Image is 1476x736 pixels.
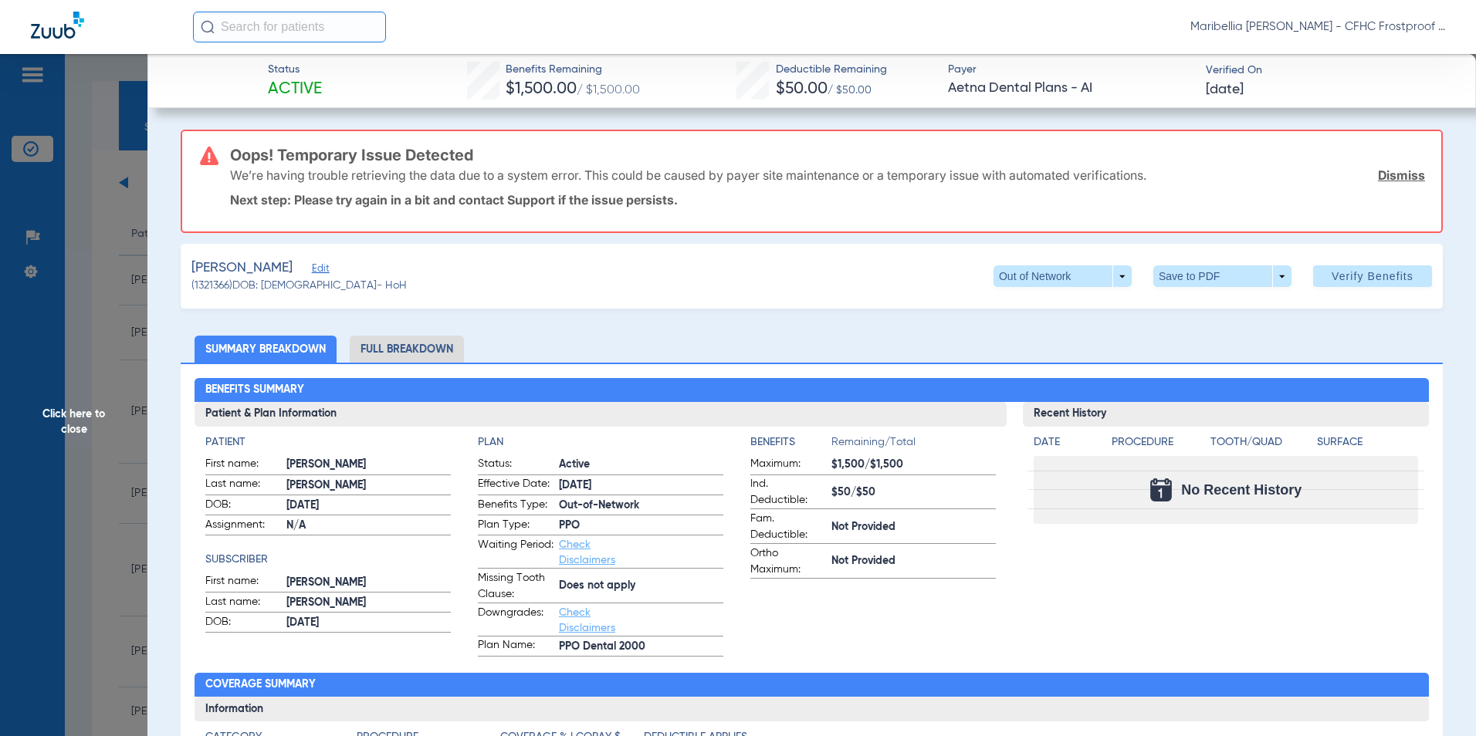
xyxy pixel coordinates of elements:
[828,85,872,96] span: / $50.00
[478,570,553,603] span: Missing Tooth Clause:
[286,518,451,534] span: N/A
[478,456,553,474] span: Status:
[750,511,826,543] span: Fam. Deductible:
[286,457,451,473] span: [PERSON_NAME]
[1313,265,1432,287] button: Verify Benefits
[994,265,1132,287] button: Out of Network
[205,497,281,515] span: DOB:
[1150,478,1172,501] img: Calendar
[478,497,553,515] span: Benefits Type:
[559,498,723,514] span: Out-of-Network
[1210,434,1312,451] h4: Tooth/Quad
[1112,434,1205,456] app-breakdown-title: Procedure
[559,539,615,566] a: Check Disclaimers
[205,573,281,592] span: First name:
[191,258,293,278] span: [PERSON_NAME]
[230,147,1425,163] h3: Oops! Temporary Issue Detected
[201,20,215,34] img: Search Icon
[230,167,1146,183] p: We’re having trouble retrieving the data due to a system error. This could be caused by payer sit...
[286,615,451,631] span: [DATE]
[750,545,826,578] span: Ortho Maximum:
[750,434,831,451] h4: Benefits
[205,434,451,451] h4: Patient
[559,639,723,655] span: PPO Dental 2000
[195,378,1430,403] h2: Benefits Summary
[1112,434,1205,451] h4: Procedure
[750,476,826,508] span: Ind. Deductible:
[1399,662,1476,736] iframe: Chat Widget
[831,484,996,501] span: $50/$50
[205,614,281,633] span: DOB:
[750,456,826,474] span: Maximum:
[831,553,996,569] span: Not Provided
[506,81,577,97] span: $1,500.00
[1378,167,1425,183] a: Dismiss
[1023,402,1429,427] h3: Recent History
[286,575,451,591] span: [PERSON_NAME]
[205,594,281,613] span: Last name:
[286,478,451,494] span: [PERSON_NAME]
[478,476,553,495] span: Effective Date:
[195,402,1007,427] h3: Patient & Plan Information
[776,62,887,78] span: Deductible Remaining
[205,456,281,474] span: First name:
[312,263,326,278] span: Edit
[559,478,723,494] span: [DATE]
[286,498,451,514] span: [DATE]
[1206,62,1451,79] span: Verified On
[478,517,553,535] span: Plan Type:
[948,79,1193,98] span: Aetna Dental Plans - AI
[478,637,553,656] span: Plan Name:
[831,519,996,535] span: Not Provided
[205,476,281,495] span: Last name:
[31,12,84,39] img: Zuub Logo
[200,147,218,165] img: error-icon
[478,605,553,636] span: Downgrades:
[195,697,1430,721] h3: Information
[948,62,1193,78] span: Payer
[559,457,723,473] span: Active
[230,192,1425,208] p: Next step: Please try again in a bit and contact Support if the issue persists.
[506,62,640,78] span: Benefits Remaining
[1210,434,1312,456] app-breakdown-title: Tooth/Quad
[478,537,553,568] span: Waiting Period:
[205,552,451,568] h4: Subscriber
[350,336,464,363] li: Full Breakdown
[577,84,640,96] span: / $1,500.00
[559,607,615,633] a: Check Disclaimers
[559,518,723,534] span: PPO
[1034,434,1099,456] app-breakdown-title: Date
[559,578,723,594] span: Does not apply
[195,336,337,363] li: Summary Breakdown
[1153,265,1291,287] button: Save to PDF
[1332,270,1413,282] span: Verify Benefits
[268,62,322,78] span: Status
[195,673,1430,697] h2: Coverage Summary
[1206,80,1244,100] span: [DATE]
[205,517,281,535] span: Assignment:
[191,278,407,294] span: (1321366) DOB: [DEMOGRAPHIC_DATA] - HoH
[478,434,723,451] h4: Plan
[1181,482,1302,498] span: No Recent History
[1317,434,1418,456] app-breakdown-title: Surface
[1034,434,1099,451] h4: Date
[193,12,386,42] input: Search for patients
[1190,19,1445,35] span: Maribellia [PERSON_NAME] - CFHC Frostproof Dental
[1317,434,1418,451] h4: Surface
[286,595,451,611] span: [PERSON_NAME]
[750,434,831,456] app-breakdown-title: Benefits
[268,79,322,100] span: Active
[776,81,828,97] span: $50.00
[831,434,996,456] span: Remaining/Total
[831,457,996,473] span: $1,500/$1,500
